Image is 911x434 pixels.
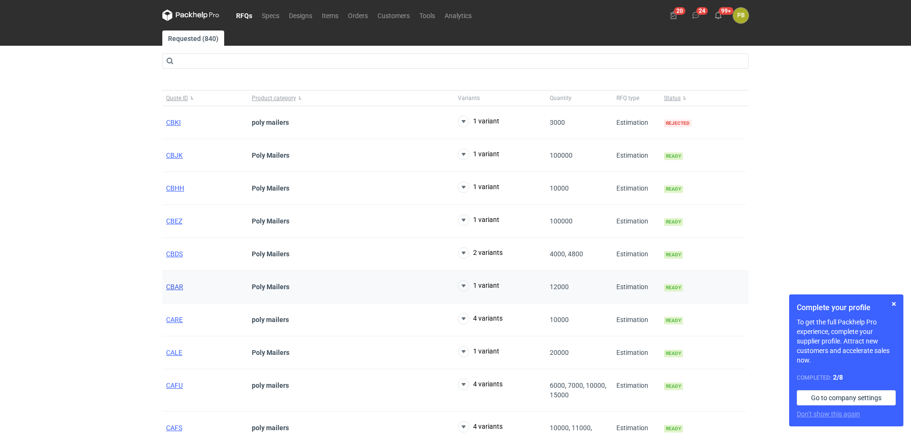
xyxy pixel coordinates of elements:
[613,172,660,205] div: Estimation
[252,283,289,291] strong: Poly Mailers
[550,184,569,192] span: 10000
[550,283,569,291] span: 12000
[613,106,660,139] div: Estimation
[166,119,181,126] a: CBKI
[252,250,289,258] strong: Poly Mailers
[797,302,896,313] h1: Complete your profile
[613,238,660,271] div: Estimation
[458,116,499,127] button: 1 variant
[458,94,480,102] span: Variants
[252,217,289,225] strong: Poly Mailers
[252,151,289,159] strong: Poly Mailers
[373,10,415,21] a: Customers
[888,298,900,310] button: Skip for now
[664,425,683,433] span: Ready
[458,214,499,226] button: 1 variant
[797,317,896,365] p: To get the full Packhelp Pro experience, complete your supplier profile. Attract new customers an...
[660,91,746,106] button: Status
[458,280,499,292] button: 1 variant
[458,346,499,357] button: 1 variant
[458,247,503,259] button: 2 variants
[231,10,257,21] a: RFQs
[166,184,184,192] a: CBHH
[664,120,692,127] span: Rejected
[664,383,683,390] span: Ready
[797,409,860,419] button: Don’t show this again
[613,139,660,172] div: Estimation
[550,316,569,323] span: 10000
[664,350,683,357] span: Ready
[252,349,289,356] strong: Poly Mailers
[415,10,440,21] a: Tools
[613,271,660,303] div: Estimation
[252,119,289,126] strong: poly mailers
[252,94,296,102] span: Product category
[166,94,188,102] span: Quote ID
[166,250,183,258] a: CBDS
[664,218,683,226] span: Ready
[550,349,569,356] span: 20000
[550,94,572,102] span: Quantity
[664,152,683,160] span: Ready
[797,390,896,405] a: Go to company settings
[688,8,703,23] button: 24
[550,217,573,225] span: 100000
[613,205,660,238] div: Estimation
[664,94,681,102] span: Status
[550,382,606,399] span: 6000, 7000, 10000, 15000
[252,316,289,323] strong: poly mailers
[733,8,749,23] button: PB
[284,10,317,21] a: Designs
[458,149,499,160] button: 1 variant
[664,317,683,324] span: Ready
[162,91,248,106] button: Quote ID
[248,91,454,106] button: Product category
[162,10,219,21] svg: Packhelp Pro
[797,373,896,383] div: Completed:
[317,10,343,21] a: Items
[664,251,683,259] span: Ready
[252,382,289,389] strong: poly mailers
[166,217,182,225] a: CBEZ
[458,421,503,433] button: 4 variants
[613,303,660,336] div: Estimation
[162,30,224,46] a: Requested (840)
[166,349,182,356] a: CALE
[166,316,183,323] a: CARE
[343,10,373,21] a: Orders
[458,182,499,193] button: 1 variant
[440,10,476,21] a: Analytics
[733,8,749,23] div: Piotr Bożek
[613,369,660,412] div: Estimation
[664,185,683,193] span: Ready
[550,119,565,126] span: 3000
[166,382,183,389] a: CAFU
[257,10,284,21] a: Specs
[166,424,182,432] a: CAFS
[166,151,183,159] a: CBJK
[252,424,289,432] strong: poly mailers
[616,94,639,102] span: RFQ type
[458,313,503,324] button: 4 variants
[666,8,681,23] button: 20
[550,151,573,159] span: 100000
[458,379,503,390] button: 4 variants
[664,284,683,292] span: Ready
[613,336,660,369] div: Estimation
[833,373,843,381] strong: 2 / 8
[166,283,183,291] a: CBAR
[711,8,726,23] button: 99+
[252,184,289,192] strong: Poly Mailers
[550,250,583,258] span: 4000, 4800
